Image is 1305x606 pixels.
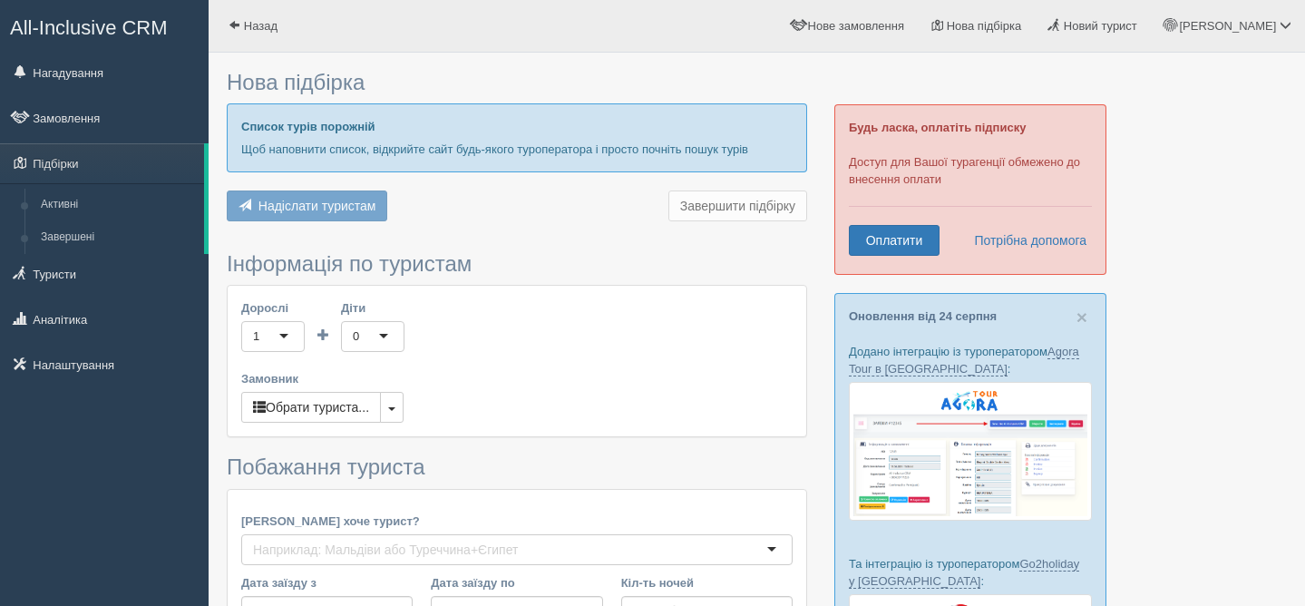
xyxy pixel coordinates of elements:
div: 0 [353,327,359,346]
label: Дорослі [241,299,305,317]
label: [PERSON_NAME] хоче турист? [241,513,793,530]
a: Активні [33,189,204,221]
h3: Нова підбірка [227,71,807,94]
span: All-Inclusive CRM [10,16,168,39]
button: Обрати туриста... [241,392,381,423]
a: Оплатити [849,225,940,256]
button: Завершити підбірку [668,191,807,221]
label: Дата заїзду з [241,574,413,591]
span: [PERSON_NAME] [1179,19,1276,33]
span: Нове замовлення [808,19,904,33]
span: Назад [244,19,278,33]
p: Додано інтеграцію із туроператором : [849,343,1092,377]
p: Щоб наповнити список, відкрийте сайт будь-якого туроператора і просто почніть пошук турів [241,141,793,158]
span: Нова підбірка [947,19,1022,33]
label: Дата заїзду по [431,574,602,591]
button: Надіслати туристам [227,191,387,221]
h3: Інформація по туристам [227,252,807,276]
div: Доступ для Вашої турагенції обмежено до внесення оплати [834,104,1106,275]
p: Та інтеграцію із туроператором : [849,555,1092,590]
span: Побажання туриста [227,454,425,479]
img: agora-tour-%D0%B7%D0%B0%D1%8F%D0%B2%D0%BA%D0%B8-%D1%81%D1%80%D0%BC-%D0%B4%D0%BB%D1%8F-%D1%82%D1%8... [849,382,1092,521]
label: Діти [341,299,404,317]
label: Кіл-ть ночей [621,574,793,591]
div: 1 [253,327,259,346]
input: Наприклад: Мальдіви або Туреччина+Єгипет [253,541,537,559]
button: Close [1076,308,1087,327]
b: Будь ласка, оплатіть підписку [849,121,1026,134]
a: Потрібна допомога [962,225,1087,256]
span: Надіслати туристам [258,199,376,213]
b: Список турів порожній [241,120,375,133]
label: Замовник [241,370,793,387]
a: Оновлення від 24 серпня [849,309,997,323]
span: Новий турист [1064,19,1137,33]
a: Завершені [33,221,204,254]
span: × [1076,307,1087,327]
a: All-Inclusive CRM [1,1,208,51]
a: Agora Tour в [GEOGRAPHIC_DATA] [849,345,1079,376]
